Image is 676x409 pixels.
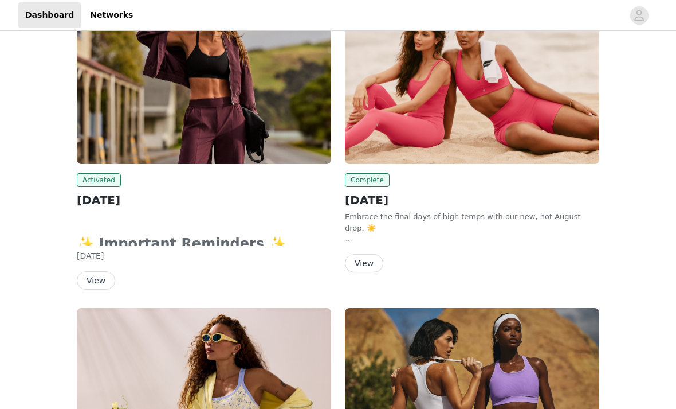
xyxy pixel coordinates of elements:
span: Activated [77,173,121,187]
button: View [77,271,115,290]
strong: ✨ Important Reminders ✨ [77,236,293,252]
a: Networks [83,2,140,28]
span: Complete [345,173,390,187]
p: Embrace the final days of high temps with our new, hot August drop. ☀️ [345,211,599,233]
a: View [345,259,383,268]
h2: [DATE] [345,192,599,209]
a: View [77,276,115,285]
span: [DATE] [77,251,104,260]
a: Dashboard [18,2,81,28]
h2: [DATE] [77,192,331,209]
button: View [345,254,383,272]
div: avatar [634,6,644,25]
